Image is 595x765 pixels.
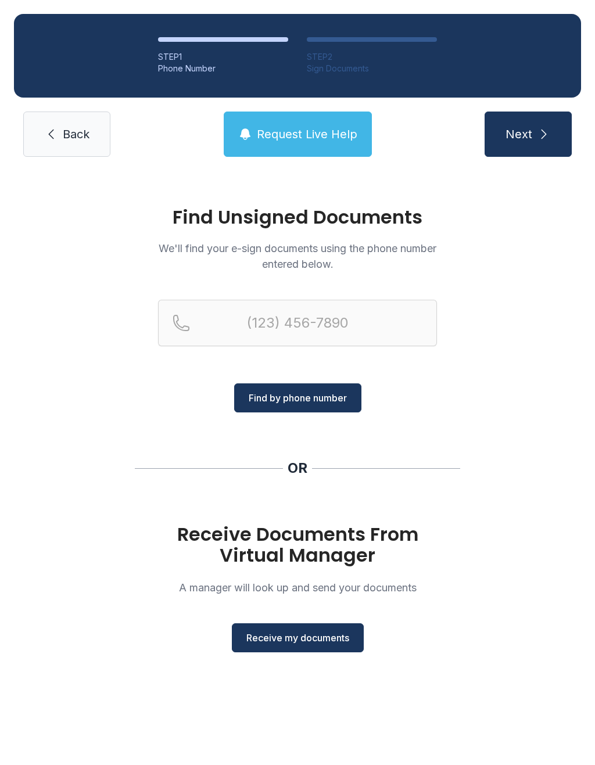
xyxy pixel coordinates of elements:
span: Next [506,126,532,142]
input: Reservation phone number [158,300,437,346]
div: Sign Documents [307,63,437,74]
div: STEP 2 [307,51,437,63]
div: Phone Number [158,63,288,74]
div: OR [288,459,307,477]
h1: Find Unsigned Documents [158,208,437,227]
span: Find by phone number [249,391,347,405]
p: A manager will look up and send your documents [158,580,437,595]
span: Back [63,126,89,142]
h1: Receive Documents From Virtual Manager [158,524,437,566]
span: Receive my documents [246,631,349,645]
span: Request Live Help [257,126,357,142]
div: STEP 1 [158,51,288,63]
p: We'll find your e-sign documents using the phone number entered below. [158,240,437,272]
